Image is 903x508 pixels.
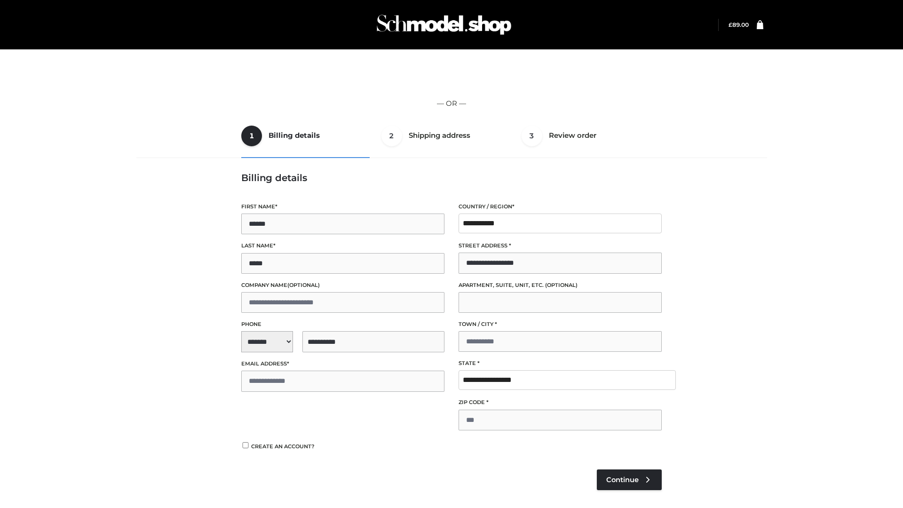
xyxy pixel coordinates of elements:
label: ZIP Code [459,398,662,407]
input: Create an account? [241,442,250,448]
label: Street address [459,241,662,250]
label: Country / Region [459,202,662,211]
h3: Billing details [241,172,662,183]
span: Create an account? [251,443,315,450]
label: Town / City [459,320,662,329]
p: — OR — [140,97,763,110]
span: Continue [606,476,639,484]
span: £ [729,21,732,28]
label: State [459,359,662,368]
label: Company name [241,281,444,290]
a: Continue [597,469,662,490]
a: £89.00 [729,21,749,28]
label: Phone [241,320,444,329]
label: Email address [241,359,444,368]
iframe: Secure express checkout frame [138,62,765,88]
label: First name [241,202,444,211]
span: (optional) [545,282,578,288]
label: Apartment, suite, unit, etc. [459,281,662,290]
img: Schmodel Admin 964 [373,6,515,43]
bdi: 89.00 [729,21,749,28]
label: Last name [241,241,444,250]
span: (optional) [287,282,320,288]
